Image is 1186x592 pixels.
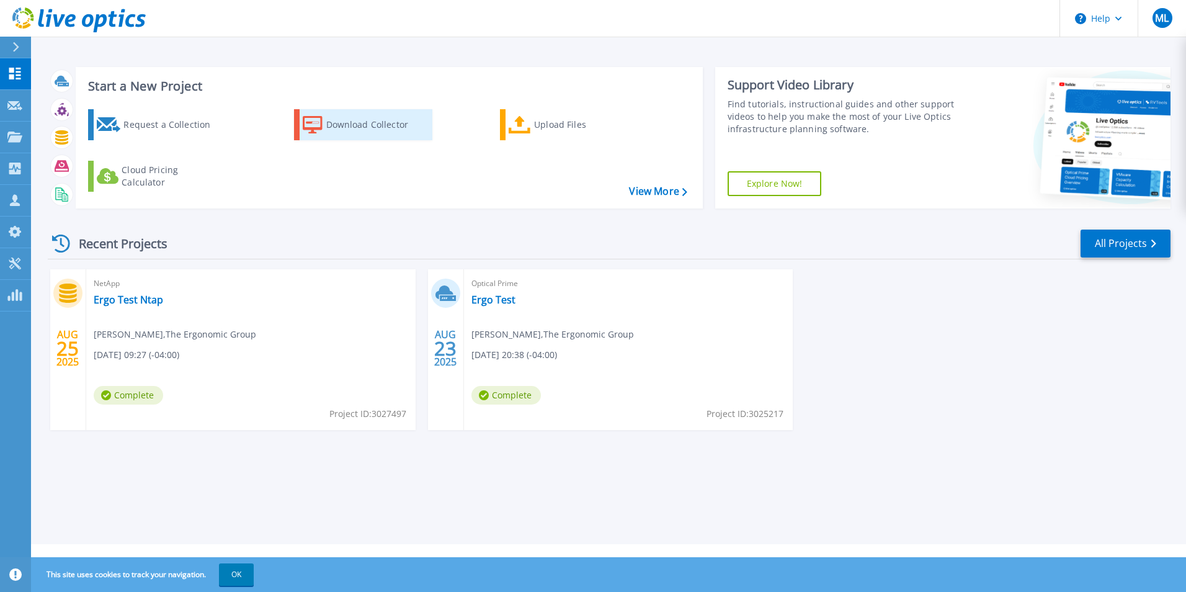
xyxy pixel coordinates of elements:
span: 23 [434,343,457,354]
span: [DATE] 09:27 (-04:00) [94,348,179,362]
a: Download Collector [294,109,432,140]
a: Request a Collection [88,109,226,140]
span: Project ID: 3025217 [707,407,783,421]
span: NetApp [94,277,408,290]
span: 25 [56,343,79,354]
button: OK [219,563,254,586]
div: AUG 2025 [434,326,457,371]
span: [DATE] 20:38 (-04:00) [471,348,557,362]
div: Cloud Pricing Calculator [122,164,221,189]
a: Ergo Test Ntap [94,294,163,306]
span: [PERSON_NAME] , The Ergonomic Group [471,328,634,341]
a: Explore Now! [728,171,822,196]
a: Cloud Pricing Calculator [88,161,226,192]
div: Request a Collection [123,112,223,137]
a: Ergo Test [471,294,515,306]
div: AUG 2025 [56,326,79,371]
a: All Projects [1081,230,1170,258]
a: Upload Files [500,109,638,140]
span: Complete [471,386,541,405]
span: This site uses cookies to track your navigation. [34,563,254,586]
span: Optical Prime [471,277,786,290]
h3: Start a New Project [88,79,687,93]
span: [PERSON_NAME] , The Ergonomic Group [94,328,256,341]
span: Project ID: 3027497 [329,407,406,421]
div: Recent Projects [48,228,184,259]
div: Upload Files [534,112,633,137]
span: Complete [94,386,163,405]
a: View More [629,186,687,197]
div: Download Collector [326,112,426,137]
span: ML [1155,13,1169,23]
div: Support Video Library [728,77,960,93]
div: Find tutorials, instructional guides and other support videos to help you make the most of your L... [728,98,960,135]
